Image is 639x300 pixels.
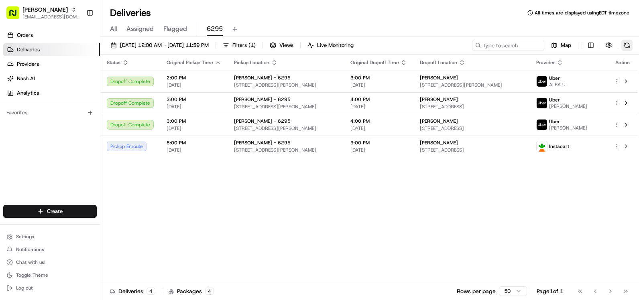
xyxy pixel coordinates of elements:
a: 💻API Documentation [65,113,132,128]
a: Orders [3,29,100,42]
span: All [110,24,117,34]
span: All times are displayed using EDT timezone [535,10,629,16]
button: Create [3,205,97,218]
div: Favorites [3,106,97,119]
span: Map [561,42,571,49]
span: [DATE] [167,125,221,132]
span: [STREET_ADDRESS][PERSON_NAME] [234,125,338,132]
span: [DATE] [350,147,407,153]
span: Flagged [163,24,187,34]
img: profile_uber_ahold_partner.png [537,98,547,108]
span: 2:00 PM [167,75,221,81]
span: [STREET_ADDRESS][PERSON_NAME] [420,82,523,88]
button: Filters(1) [219,40,259,51]
span: 3:00 PM [350,75,407,81]
span: [DATE] [167,82,221,88]
div: Start new chat [27,77,132,85]
button: Notifications [3,244,97,255]
h1: Deliveries [110,6,151,19]
span: Nash AI [17,75,35,82]
button: [PERSON_NAME][EMAIL_ADDRESS][DOMAIN_NAME] [3,3,83,22]
span: [DATE] 12:00 AM - [DATE] 11:59 PM [120,42,209,49]
span: [STREET_ADDRESS][PERSON_NAME] [234,82,338,88]
span: Pickup Location [234,59,269,66]
button: Views [266,40,297,51]
p: Welcome 👋 [8,32,146,45]
span: Uber [549,118,560,125]
img: Nash [8,8,24,24]
span: Instacart [549,143,569,150]
span: ( 1 ) [248,42,256,49]
img: profile_instacart_ahold_partner.png [537,141,547,152]
button: Start new chat [136,79,146,89]
span: 3:00 PM [167,118,221,124]
span: [STREET_ADDRESS] [420,125,523,132]
span: Original Dropoff Time [350,59,399,66]
span: Log out [16,285,33,291]
span: Provider [536,59,555,66]
span: Live Monitoring [317,42,354,49]
a: Analytics [3,87,100,99]
div: We're available if you need us! [27,85,102,91]
span: [PERSON_NAME] [420,140,458,146]
span: [STREET_ADDRESS] [420,103,523,110]
span: Dropoff Location [420,59,457,66]
span: [PERSON_NAME] - 6295 [234,140,291,146]
input: Type to search [472,40,544,51]
span: 9:00 PM [350,140,407,146]
a: 📗Knowledge Base [5,113,65,128]
span: Analytics [17,89,39,97]
button: Log out [3,282,97,294]
span: 6295 [207,24,223,34]
div: 📗 [8,117,14,124]
span: Create [47,208,63,215]
span: [STREET_ADDRESS][PERSON_NAME] [234,103,338,110]
img: profile_uber_ahold_partner.png [537,120,547,130]
a: Deliveries [3,43,100,56]
button: Live Monitoring [304,40,357,51]
div: 4 [147,288,155,295]
span: Assigned [126,24,154,34]
a: Nash AI [3,72,100,85]
span: Pylon [80,136,97,142]
span: [PERSON_NAME] [549,125,587,131]
button: Map [547,40,575,51]
span: Views [279,42,293,49]
span: API Documentation [76,116,129,124]
div: Page 1 of 1 [537,287,564,295]
span: [STREET_ADDRESS][PERSON_NAME] [234,147,338,153]
a: Providers [3,58,100,71]
span: [PERSON_NAME] [549,103,587,109]
button: Toggle Theme [3,270,97,281]
span: [PERSON_NAME] [420,118,458,124]
button: [EMAIL_ADDRESS][DOMAIN_NAME] [22,14,80,20]
button: Refresh [621,40,633,51]
span: [PERSON_NAME] [420,96,458,103]
div: Action [614,59,631,66]
input: Clear [21,52,132,60]
span: Knowledge Base [16,116,61,124]
div: Deliveries [110,287,155,295]
span: [STREET_ADDRESS] [420,147,523,153]
a: Powered byPylon [57,136,97,142]
span: Uber [549,75,560,81]
span: [DATE] [350,125,407,132]
button: Settings [3,231,97,242]
span: Filters [232,42,256,49]
span: Providers [17,61,39,68]
span: [PERSON_NAME] [420,75,458,81]
span: [DATE] [167,103,221,110]
span: [DATE] [350,82,407,88]
span: 8:00 PM [167,140,221,146]
div: Packages [169,287,214,295]
button: [DATE] 12:00 AM - [DATE] 11:59 PM [107,40,212,51]
span: Original Pickup Time [167,59,213,66]
span: Orders [17,32,33,39]
button: [PERSON_NAME] [22,6,68,14]
span: [PERSON_NAME] - 6295 [234,75,291,81]
span: [DATE] [167,147,221,153]
p: Rows per page [457,287,496,295]
span: 4:00 PM [350,96,407,103]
